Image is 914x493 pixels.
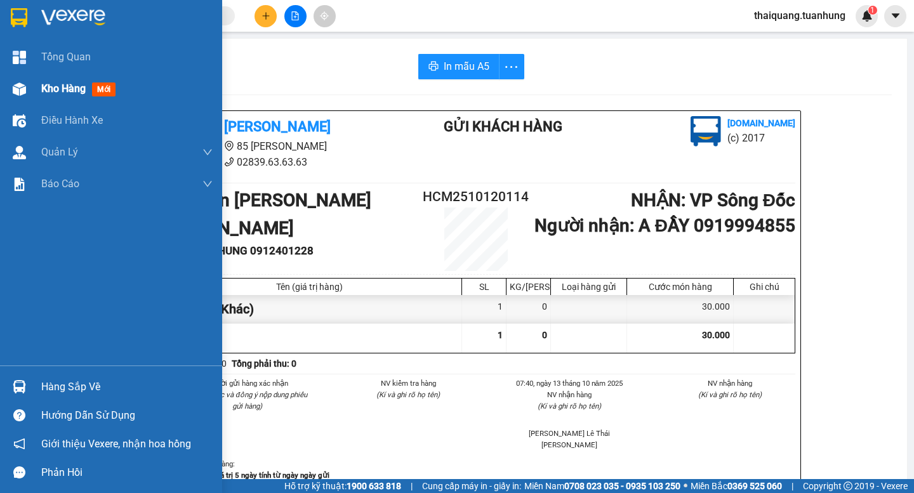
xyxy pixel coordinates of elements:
div: Cước món hàng [630,282,730,292]
span: Tổng Quan [41,49,91,65]
i: (Kí và ghi rõ họ tên) [376,390,440,399]
span: down [202,147,213,157]
button: caret-down [884,5,906,27]
li: Người gửi hàng xác nhận [182,378,313,389]
span: copyright [844,482,852,490]
b: GỬI : Văn [PERSON_NAME] [PERSON_NAME] [157,190,371,239]
span: Cung cấp máy in - giấy in: [422,479,521,493]
span: Miền Nam [524,479,680,493]
img: icon-new-feature [861,10,873,22]
span: | [791,479,793,493]
span: 1 [870,6,875,15]
div: Phản hồi [41,463,213,482]
span: Quản Lý [41,144,78,160]
b: Người nhận : A ĐẦY 0919994855 [534,215,795,236]
img: warehouse-icon [13,146,26,159]
span: mới [92,82,116,96]
img: logo-vxr [11,8,27,27]
b: Tổng phải thu: 0 [232,358,296,369]
img: solution-icon [13,178,26,191]
span: printer [428,61,439,73]
b: Gửi khách hàng [444,119,562,135]
div: 1 THÙNG (Khác) [157,295,462,324]
span: notification [13,438,25,450]
li: 07:40, ngày 13 tháng 10 năm 2025 [504,378,635,389]
b: [PERSON_NAME] [73,8,180,24]
div: 0 [507,295,551,324]
span: ⚪️ [684,483,687,489]
div: SL [465,282,503,292]
li: (c) 2017 [727,130,795,146]
div: KG/[PERSON_NAME] [510,282,547,292]
div: Loại hàng gửi [554,282,623,292]
i: (Kí và ghi rõ họ tên) [698,390,762,399]
h2: HCM2510120114 [423,187,529,207]
span: In mẫu A5 [444,58,489,74]
span: phone [224,157,234,167]
div: 1 [462,295,507,324]
li: 02839.63.63.63 [157,154,393,170]
span: more [500,59,524,75]
img: warehouse-icon [13,82,26,96]
span: Giới thiệu Vexere, nhận hoa hồng [41,436,191,452]
span: file-add [291,11,300,20]
i: (Tôi đã đọc và đồng ý nộp dung phiếu gửi hàng) [188,390,307,411]
img: warehouse-icon [13,114,26,128]
span: Kho hàng [41,82,86,95]
img: dashboard-icon [13,51,26,64]
li: [PERSON_NAME] Lê Thái [PERSON_NAME] [504,428,635,450]
strong: -Phiếu này chỉ có giá trị 5 ngày tính từ ngày ngày gửi [157,471,329,480]
span: caret-down [890,10,901,22]
div: Ghi chú [737,282,791,292]
span: 1 [498,330,503,340]
img: logo.jpg [691,116,721,147]
li: NV nhận hàng [504,389,635,400]
strong: 0708 023 035 - 0935 103 250 [564,481,680,491]
strong: 1900 633 818 [347,481,401,491]
img: warehouse-icon [13,380,26,393]
span: Báo cáo [41,176,79,192]
div: Hướng dẫn sử dụng [41,406,213,425]
b: [PERSON_NAME] [224,119,331,135]
sup: 1 [868,6,877,15]
b: [DOMAIN_NAME] [727,118,795,128]
li: 85 [PERSON_NAME] [157,138,393,154]
li: 85 [PERSON_NAME] [6,28,242,44]
li: NV nhận hàng [665,378,796,389]
span: Miền Bắc [691,479,782,493]
span: | [411,479,413,493]
span: message [13,466,25,478]
button: printerIn mẫu A5 [418,54,500,79]
span: Hỗ trợ kỹ thuật: [284,479,401,493]
div: Tên (giá trị hàng) [161,282,458,292]
span: 30.000 [702,330,730,340]
button: aim [314,5,336,27]
span: 0 [542,330,547,340]
span: environment [73,30,83,41]
span: thaiquang.tuanhung [744,8,856,23]
span: plus [262,11,270,20]
li: 02839.63.63.63 [6,44,242,60]
button: file-add [284,5,307,27]
div: Hàng sắp về [41,378,213,397]
b: NHẬN : VP Sông Đốc [631,190,795,211]
span: phone [73,46,83,56]
b: GỬI : Văn [PERSON_NAME] [PERSON_NAME] [6,79,220,128]
div: 30.000 [627,295,734,324]
span: aim [320,11,329,20]
span: question-circle [13,409,25,421]
li: NV kiểm tra hàng [343,378,474,389]
b: Người gửi : NHUNG 0912401228 [157,244,314,257]
i: (Kí và ghi rõ họ tên) [538,402,601,411]
button: plus [255,5,277,27]
span: Điều hành xe [41,112,103,128]
span: environment [224,141,234,151]
button: more [499,54,524,79]
strong: 0369 525 060 [727,481,782,491]
span: down [202,179,213,189]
